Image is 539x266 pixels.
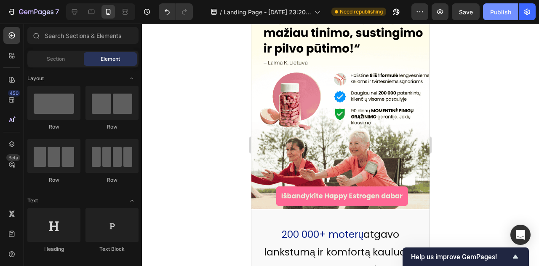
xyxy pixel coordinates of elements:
button: Publish [483,3,518,20]
div: Row [27,176,80,184]
div: Undo/Redo [159,3,193,20]
input: Search Sections & Elements [27,27,139,44]
span: atgavo lankstumą ir komfortą kauluose bei sąnariuose, dėka [13,204,166,253]
div: Heading [27,245,80,253]
div: Text Block [85,245,139,253]
span: Section [47,55,65,63]
div: Beta [6,154,20,161]
iframe: Design area [251,24,430,266]
span: Text [27,197,38,204]
button: Show survey - Help us improve GemPages! [411,252,520,262]
span: Toggle open [125,194,139,207]
div: Row [85,176,139,184]
p: 7 [55,7,59,17]
span: Help us improve GemPages! [411,253,510,261]
span: Need republishing [340,8,383,16]
span: Element [101,55,120,63]
span: Save [459,8,473,16]
div: Row [85,123,139,131]
span: Layout [27,75,44,82]
div: Open Intercom Messenger [510,225,531,245]
span: Landing Page - [DATE] 23:20:18 [224,8,311,16]
span: / [220,8,222,16]
button: 7 [3,3,63,20]
span: Toggle open [125,72,139,85]
div: Publish [490,8,511,16]
button: Save [452,3,480,20]
div: Row [27,123,80,131]
div: 450 [8,90,20,97]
